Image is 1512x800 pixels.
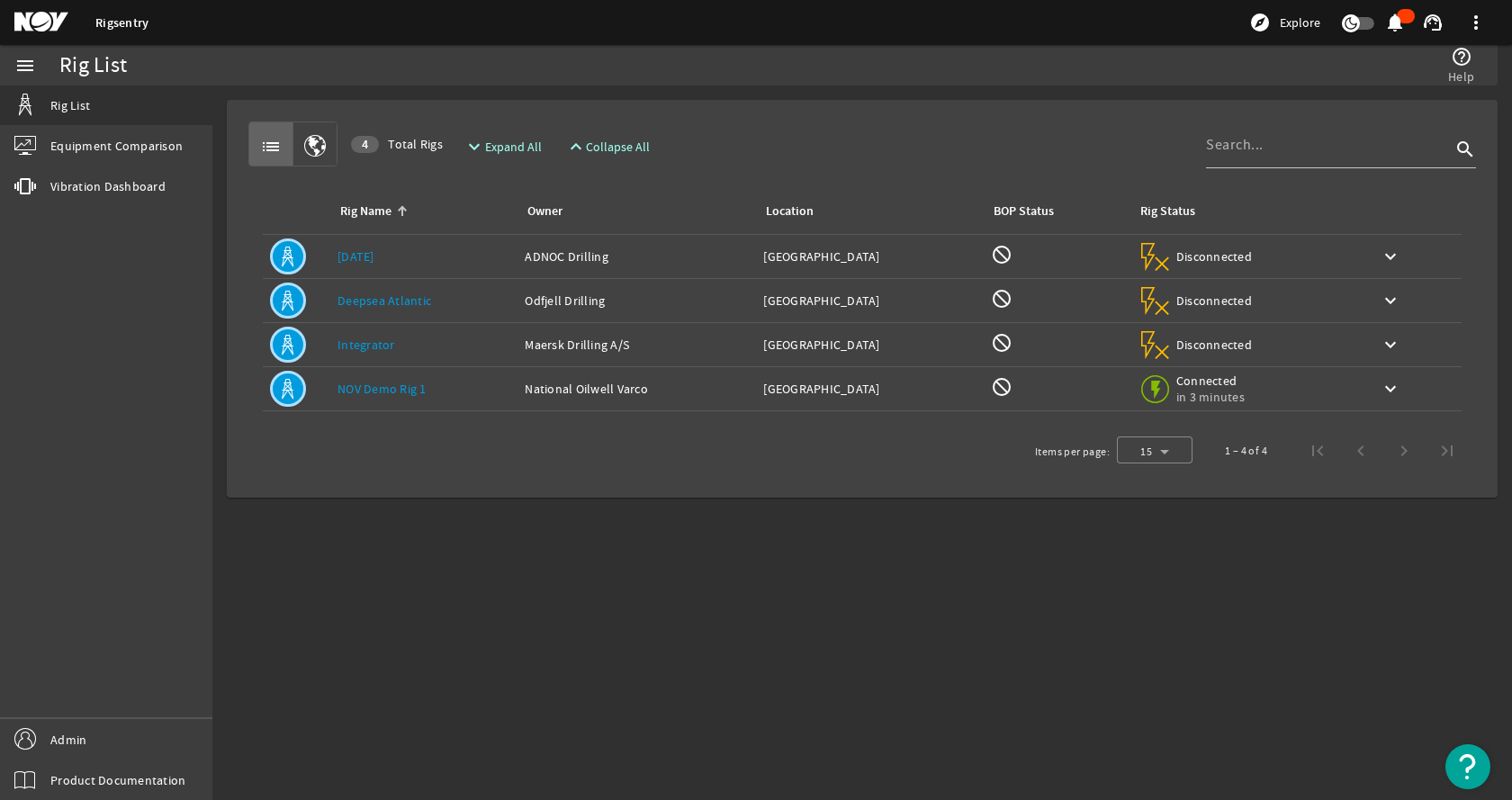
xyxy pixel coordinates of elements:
[50,177,166,195] span: Vibration Dashboard
[1225,442,1267,460] div: 1 – 4 of 4
[59,57,127,75] div: Rig List
[763,292,976,310] div: [GEOGRAPHIC_DATA]
[558,130,658,163] button: Collapse All
[1454,139,1476,160] i: search
[337,381,427,397] a: NOV Demo Rig 1
[1380,246,1401,267] mat-icon: keyboard_arrow_down
[1035,443,1110,461] div: Items per page:
[50,137,183,155] span: Equipment Comparison
[351,136,379,153] div: 4
[1380,378,1401,400] mat-icon: keyboard_arrow_down
[565,136,580,157] mat-icon: expand_less
[50,771,185,789] span: Product Documentation
[991,376,1012,398] mat-icon: BOP Monitoring not available for this rig
[525,336,749,354] div: Maersk Drilling A/S
[527,202,562,221] div: Owner
[991,288,1012,310] mat-icon: BOP Monitoring not available for this rig
[337,292,431,309] a: Deepsea Atlantic
[525,247,749,265] div: ADNOC Drilling
[1448,67,1474,85] span: Help
[14,175,36,197] mat-icon: vibration
[991,244,1012,265] mat-icon: BOP Monitoring not available for this rig
[463,136,478,157] mat-icon: expand_more
[525,292,749,310] div: Odfjell Drilling
[763,336,976,354] div: [GEOGRAPHIC_DATA]
[1176,373,1253,389] span: Connected
[991,332,1012,354] mat-icon: BOP Monitoring not available for this rig
[1242,8,1327,37] button: Explore
[1176,389,1253,405] span: in 3 minutes
[763,202,968,221] div: Location
[340,202,391,221] div: Rig Name
[1249,12,1271,33] mat-icon: explore
[1380,290,1401,311] mat-icon: keyboard_arrow_down
[1280,13,1320,31] span: Explore
[1384,12,1406,33] mat-icon: notifications
[1380,334,1401,355] mat-icon: keyboard_arrow_down
[14,55,36,76] mat-icon: menu
[337,337,395,353] a: Integrator
[260,136,282,157] mat-icon: list
[351,135,443,153] span: Total Rigs
[525,380,749,398] div: National Oilwell Varco
[1422,12,1444,33] mat-icon: support_agent
[1445,744,1490,789] button: Open Resource Center
[485,138,542,156] span: Expand All
[1140,202,1195,221] div: Rig Status
[50,731,86,749] span: Admin
[1176,248,1253,265] span: Disconnected
[994,202,1054,221] div: BOP Status
[766,202,814,221] div: Location
[1176,337,1253,353] span: Disconnected
[1451,46,1472,67] mat-icon: help_outline
[763,247,976,265] div: [GEOGRAPHIC_DATA]
[1176,292,1253,309] span: Disconnected
[95,14,148,31] a: Rigsentry
[50,96,90,114] span: Rig List
[525,202,742,221] div: Owner
[586,138,650,156] span: Collapse All
[337,248,374,265] a: [DATE]
[1454,1,1498,44] button: more_vert
[1206,134,1451,156] input: Search...
[763,380,976,398] div: [GEOGRAPHIC_DATA]
[337,202,503,221] div: Rig Name
[456,130,549,163] button: Expand All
